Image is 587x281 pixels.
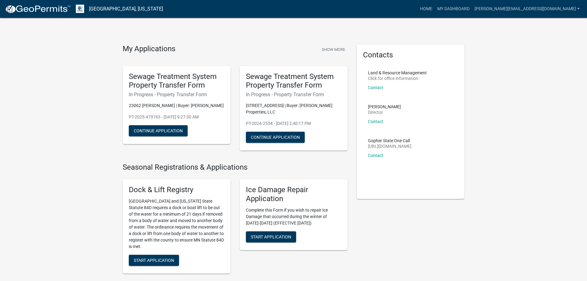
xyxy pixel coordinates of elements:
p: Click for office information: [368,76,427,81]
p: Gopher State One Call [368,138,411,143]
h5: Contacts [363,51,459,60]
p: [PERSON_NAME] [368,105,401,109]
p: [GEOGRAPHIC_DATA] and [US_STATE] State Statute 84D requires a dock or boat lift to be out of the ... [129,198,224,250]
p: Director [368,110,401,114]
button: Continue Application [246,132,305,143]
span: Start Application [251,234,291,239]
a: Contact [368,119,383,124]
p: Complete this Form if you wish to repair Ice Damage that occurred during the winter of [DATE]-[DA... [246,207,341,226]
button: Show More [319,44,348,55]
a: Contact [368,153,383,158]
h4: My Applications [123,44,175,54]
p: Land & Resource Management [368,71,427,75]
h5: Sewage Treatment System Property Transfer Form [246,72,341,90]
h6: In Progress - Property Transfer Form [246,92,341,97]
button: Start Application [246,231,296,242]
a: My Dashboard [435,3,472,15]
button: Start Application [129,255,179,266]
a: Home [418,3,435,15]
img: Otter Tail County, Minnesota [76,5,84,13]
a: [GEOGRAPHIC_DATA], [US_STATE] [89,4,163,14]
h5: Dock & Lift Registry [129,185,224,194]
p: PT-2024-2554 - [DATE] 2:40:17 PM [246,120,341,127]
h4: Seasonal Registrations & Applications [123,163,348,172]
span: Start Application [134,258,174,262]
a: [PERSON_NAME][EMAIL_ADDRESS][DOMAIN_NAME] [472,3,582,15]
p: [STREET_ADDRESS] | Buyer: [PERSON_NAME] Properties, LLC [246,102,341,115]
p: [URL][DOMAIN_NAME] [368,144,411,148]
h5: Sewage Treatment System Property Transfer Form [129,72,224,90]
button: Continue Application [129,125,188,136]
p: 23062 [PERSON_NAME] | Buyer: [PERSON_NAME] [129,102,224,109]
h5: Ice Damage Repair Application [246,185,341,203]
a: Contact [368,85,383,90]
p: PT-2025-479763 - [DATE] 9:27:30 AM [129,114,224,120]
h6: In Progress - Property Transfer Form [129,92,224,97]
